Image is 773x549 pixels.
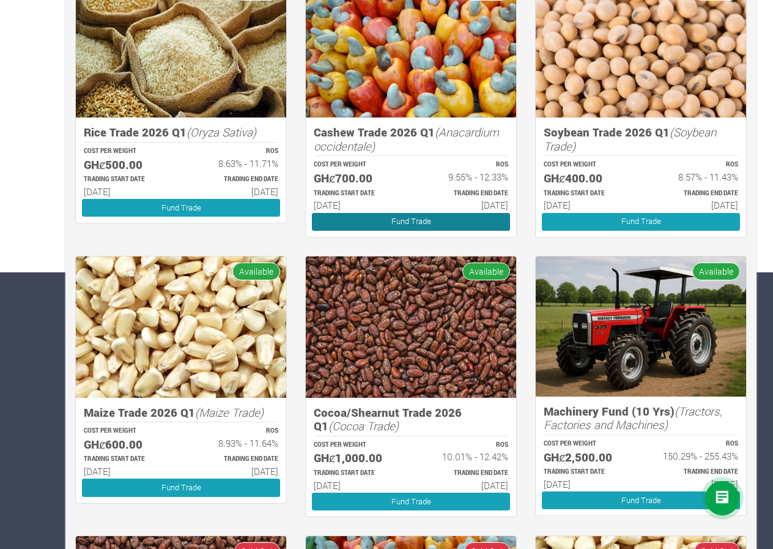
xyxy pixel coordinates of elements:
[84,406,278,420] h5: Maize Trade 2026 Q1
[192,427,278,436] p: ROS
[82,199,280,217] a: Fund Trade
[76,256,286,398] img: growforme image
[462,263,510,280] span: Available
[84,125,278,140] h5: Rice Trade 2026 Q1
[84,455,170,464] p: Estimated Trading Start Date
[328,418,399,433] i: (Cocoa Trade)
[84,175,170,184] p: Estimated Trading Start Date
[192,158,278,169] h6: 8.63% - 11.71%
[652,189,738,198] p: Estimated Trading End Date
[314,480,400,491] h6: [DATE]
[422,171,508,182] h6: 9.55% - 12.33%
[314,189,400,198] p: Estimated Trading Start Date
[544,124,716,154] i: (Soybean Trade)
[422,441,508,450] p: ROS
[84,427,170,436] p: COST PER WEIGHT
[314,469,400,478] p: Estimated Trading Start Date
[84,147,170,156] p: COST PER WEIGHT
[187,124,256,140] i: (Oryza Sativa)
[652,450,738,461] h6: 150.29% - 255.43%
[544,403,722,433] i: (Tractors, Factories and Machines)
[312,493,510,510] a: Fund Trade
[312,213,510,231] a: Fund Trade
[82,479,280,496] a: Fund Trade
[84,158,170,172] h5: GHȼ500.00
[314,441,400,450] p: COST PER WEIGHT
[192,455,278,464] p: Estimated Trading End Date
[314,125,508,153] h5: Cashew Trade 2026 Q1
[652,468,738,477] p: Estimated Trading End Date
[544,125,738,153] h5: Soybean Trade 2026 Q1
[422,451,508,462] h6: 10.01% - 12.42%
[652,200,738,211] h6: [DATE]
[84,438,170,452] h5: GHȼ600.00
[422,469,508,478] p: Estimated Trading End Date
[192,466,278,477] h6: [DATE]
[544,405,738,432] h5: Machinery Fund (10 Yrs)
[422,160,508,170] p: ROS
[314,124,499,154] i: (Anacardium occidentale)
[544,200,630,211] h6: [DATE]
[192,438,278,449] h6: 8.93% - 11.64%
[544,171,630,185] h5: GHȼ400.00
[536,256,746,397] img: growforme image
[692,263,740,280] span: Available
[232,263,280,280] span: Available
[314,200,400,211] h6: [DATE]
[544,160,630,170] p: COST PER WEIGHT
[652,160,738,170] p: ROS
[422,480,508,491] h6: [DATE]
[192,175,278,184] p: Estimated Trading End Date
[314,160,400,170] p: COST PER WEIGHT
[314,451,400,465] h5: GHȼ1,000.00
[314,406,508,433] h5: Cocoa/Shearnut Trade 2026 Q1
[544,439,630,449] p: COST PER WEIGHT
[192,147,278,156] p: ROS
[195,405,264,420] i: (Maize Trade)
[314,171,400,185] h5: GHȼ700.00
[422,200,508,211] h6: [DATE]
[544,189,630,198] p: Estimated Trading Start Date
[84,186,170,197] h6: [DATE]
[192,186,278,197] h6: [DATE]
[306,256,516,398] img: growforme image
[652,479,738,490] h6: [DATE]
[652,171,738,182] h6: 8.57% - 11.43%
[652,439,738,449] p: ROS
[544,450,630,465] h5: GHȼ2,500.00
[422,189,508,198] p: Estimated Trading End Date
[542,213,740,231] a: Fund Trade
[544,479,630,490] h6: [DATE]
[542,491,740,509] a: Fund Trade
[544,468,630,477] p: Estimated Trading Start Date
[84,466,170,477] h6: [DATE]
